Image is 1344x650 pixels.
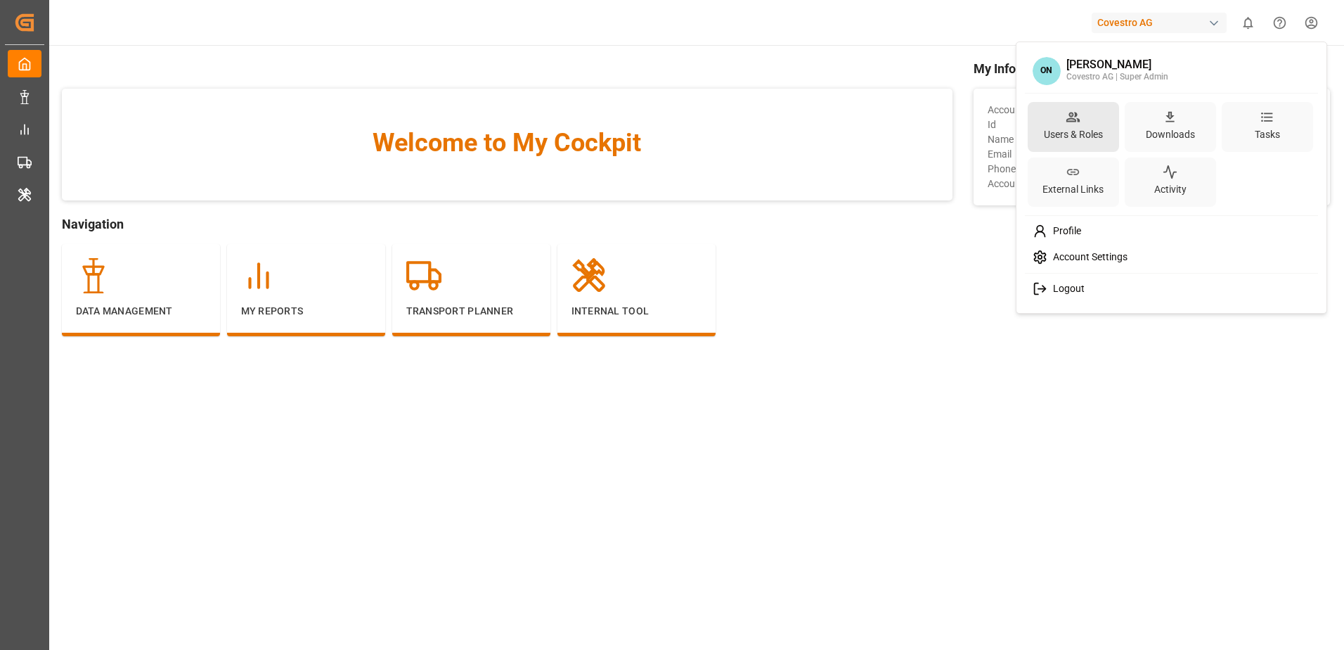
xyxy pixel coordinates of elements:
div: [PERSON_NAME] [1066,58,1168,71]
span: ON [1033,57,1061,85]
div: Downloads [1143,125,1198,145]
div: Tasks [1252,125,1283,145]
span: Logout [1047,283,1085,295]
div: Covestro AG | Super Admin [1066,71,1168,84]
div: External Links [1040,179,1106,200]
span: Profile [1047,225,1081,238]
span: Account Settings [1047,251,1127,264]
div: Activity [1151,179,1189,200]
div: Users & Roles [1041,125,1106,145]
